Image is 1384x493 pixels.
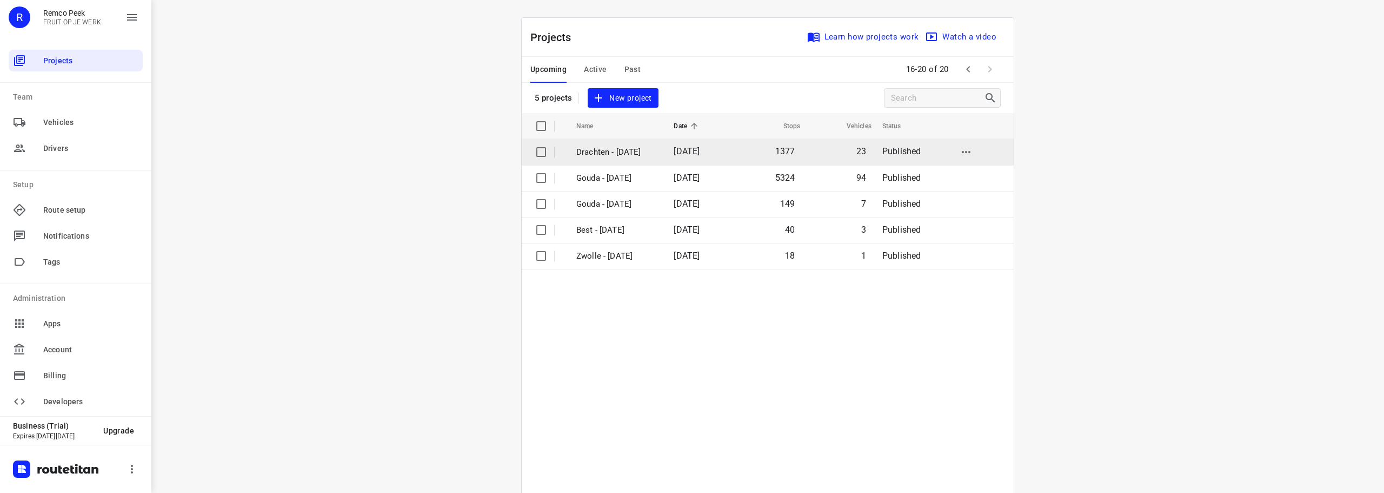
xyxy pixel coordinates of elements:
span: [DATE] [674,225,700,235]
span: Previous Page [957,58,979,80]
span: Published [882,173,921,183]
div: Billing [9,365,143,386]
span: Vehicles [43,117,138,128]
div: Projects [9,50,143,71]
button: New project [588,88,658,108]
div: Route setup [9,199,143,221]
span: 23 [856,146,866,156]
span: Projects [43,55,138,67]
div: Vehicles [9,111,143,133]
span: 1377 [775,146,795,156]
span: Notifications [43,231,138,242]
p: Expires [DATE][DATE] [13,432,95,440]
p: Administration [13,293,143,304]
p: Best - [DATE] [576,224,657,236]
div: Account [9,339,143,360]
span: 18 [785,251,795,261]
span: Status [882,120,915,133]
p: Setup [13,179,143,190]
span: Name [576,120,608,133]
div: Drivers [9,137,143,159]
span: 149 [780,199,795,209]
p: Team [13,91,143,103]
span: Date [674,120,701,133]
input: Search projects [891,90,984,107]
span: Developers [43,396,138,407]
button: Upgrade [95,421,143,441]
span: Stops [769,120,801,133]
span: 5324 [775,173,795,183]
p: Gouda - [DATE] [576,198,657,211]
p: Business (Trial) [13,422,95,430]
span: Apps [43,318,138,330]
div: Apps [9,313,143,334]
span: 7 [861,199,866,209]
span: New project [594,91,651,105]
div: Notifications [9,225,143,247]
div: Tags [9,251,143,273]
p: Projects [530,29,580,45]
div: Search [984,91,1000,104]
span: Upcoming [530,63,567,76]
span: Published [882,146,921,156]
span: Published [882,225,921,235]
span: Vehicles [833,120,871,133]
span: [DATE] [674,173,700,183]
p: Drachten - Monday [576,146,657,159]
span: 3 [861,225,866,235]
span: Tags [43,257,138,268]
span: Upgrade [103,426,134,435]
span: [DATE] [674,199,700,209]
p: Gouda - Monday [576,172,657,185]
span: Published [882,251,921,261]
div: Developers [9,391,143,412]
p: Remco Peek [43,9,101,17]
span: Route setup [43,205,138,216]
span: [DATE] [674,251,700,261]
span: Past [624,63,641,76]
span: 94 [856,173,866,183]
span: 40 [785,225,795,235]
span: Next Page [979,58,1001,80]
p: FRUIT OP JE WERK [43,18,101,26]
span: 16-20 of 20 [902,58,954,81]
span: 1 [861,251,866,261]
p: 5 projects [535,93,572,103]
span: Published [882,199,921,209]
span: Active [584,63,607,76]
div: R [9,6,30,28]
span: Drivers [43,143,138,154]
span: Billing [43,370,138,382]
span: [DATE] [674,146,700,156]
span: Account [43,344,138,356]
p: Zwolle - [DATE] [576,250,657,262]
